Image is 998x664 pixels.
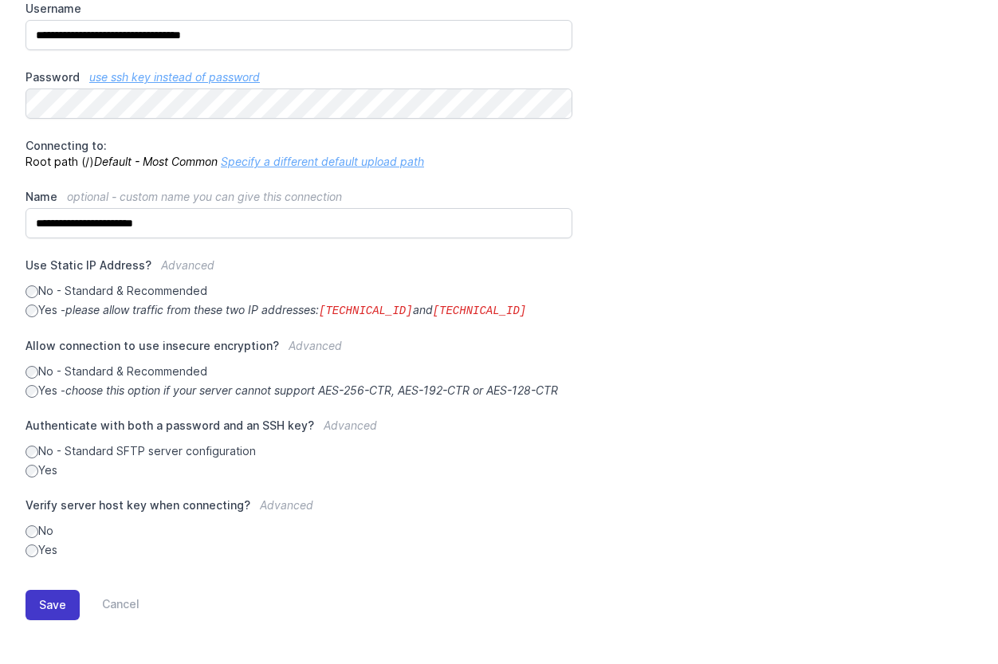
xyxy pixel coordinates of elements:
[26,465,38,477] input: Yes
[319,304,413,317] code: [TECHNICAL_ID]
[26,363,572,379] label: No - Standard & Recommended
[221,155,424,168] a: Specify a different default upload path
[26,304,38,317] input: Yes -please allow traffic from these two IP addresses:[TECHNICAL_ID]and[TECHNICAL_ID]
[26,285,38,298] input: No - Standard & Recommended
[26,544,38,557] input: Yes
[26,189,572,205] label: Name
[89,70,260,84] a: use ssh key instead of password
[26,69,572,85] label: Password
[918,584,979,645] iframe: Drift Widget Chat Controller
[80,590,139,620] a: Cancel
[289,339,342,352] span: Advanced
[26,446,38,458] input: No - Standard SFTP server configuration
[26,523,572,539] label: No
[161,258,214,272] span: Advanced
[260,498,313,512] span: Advanced
[94,155,218,168] i: Default - Most Common
[26,590,80,620] button: Save
[26,497,572,523] label: Verify server host key when connecting?
[26,283,572,299] label: No - Standard & Recommended
[26,139,107,152] span: Connecting to:
[26,257,572,283] label: Use Static IP Address?
[26,1,572,17] label: Username
[26,383,572,399] label: Yes -
[26,443,572,459] label: No - Standard SFTP server configuration
[26,138,572,170] p: Root path (/)
[26,385,38,398] input: Yes -choose this option if your server cannot support AES-256-CTR, AES-192-CTR or AES-128-CTR
[433,304,527,317] code: [TECHNICAL_ID]
[26,366,38,379] input: No - Standard & Recommended
[65,303,526,316] i: please allow traffic from these two IP addresses: and
[26,418,572,443] label: Authenticate with both a password and an SSH key?
[26,525,38,538] input: No
[65,383,558,397] i: choose this option if your server cannot support AES-256-CTR, AES-192-CTR or AES-128-CTR
[324,418,377,432] span: Advanced
[26,462,572,478] label: Yes
[26,302,572,319] label: Yes -
[26,338,572,363] label: Allow connection to use insecure encryption?
[26,542,572,558] label: Yes
[67,190,342,203] span: optional - custom name you can give this connection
